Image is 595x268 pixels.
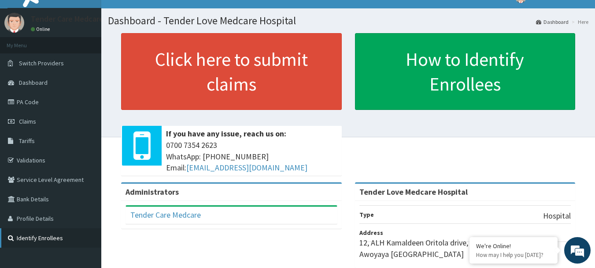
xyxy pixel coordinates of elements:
span: Tariffs [19,137,35,145]
a: How to Identify Enrollees [355,33,576,110]
a: [EMAIL_ADDRESS][DOMAIN_NAME] [186,162,307,173]
b: Address [359,229,383,237]
span: Switch Providers [19,59,64,67]
a: Tender Care Medcare [130,210,201,220]
div: We're Online! [476,242,551,250]
p: Hospital [543,210,571,222]
p: Tender Care Medcare [31,15,103,23]
img: d_794563401_company_1708531726252_794563401 [16,44,36,66]
h1: Dashboard - Tender Love Medcare Hospital [108,15,588,26]
a: Click here to submit claims [121,33,342,110]
span: We're online! [51,79,122,168]
span: Dashboard [19,79,48,87]
div: Minimize live chat window [144,4,166,26]
p: 12, ALH Kamaldeen Oritola drive, off Ologunfe bus stop. Awoyaya [GEOGRAPHIC_DATA] [359,237,571,260]
b: Administrators [126,187,179,197]
span: Claims [19,117,36,125]
img: User Image [4,13,24,33]
b: Type [359,211,374,219]
strong: Tender Love Medcare Hospital [359,187,468,197]
b: If you have any issue, reach us on: [166,128,286,139]
a: Online [31,26,52,32]
textarea: Type your message and hit 'Enter' [4,176,168,207]
span: 0700 7354 2623 WhatsApp: [PHONE_NUMBER] Email: [166,140,337,174]
a: Dashboard [536,18,569,26]
p: How may I help you today? [476,251,551,259]
li: Here [569,18,588,26]
div: Chat with us now [46,49,148,61]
